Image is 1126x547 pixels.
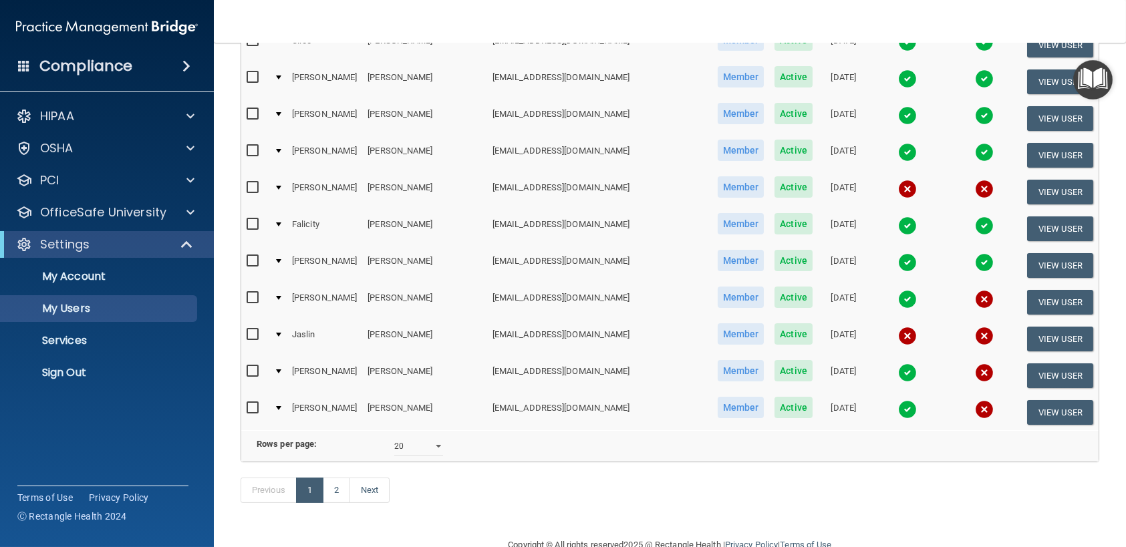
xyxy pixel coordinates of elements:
td: [DATE] [818,100,869,137]
td: [EMAIL_ADDRESS][DOMAIN_NAME] [487,27,712,63]
img: tick.e7d51cea.svg [975,143,994,162]
img: cross.ca9f0e7f.svg [898,327,917,345]
a: 2 [323,478,350,503]
a: Terms of Use [17,491,73,504]
a: HIPAA [16,108,194,124]
span: Member [718,103,764,124]
img: tick.e7d51cea.svg [898,253,917,272]
span: Member [718,250,764,271]
td: [EMAIL_ADDRESS][DOMAIN_NAME] [487,174,712,210]
a: Settings [16,236,194,252]
span: Active [775,176,813,198]
td: [PERSON_NAME] [362,137,486,174]
p: Sign Out [9,366,191,379]
a: OSHA [16,140,194,156]
span: Active [775,250,813,271]
img: tick.e7d51cea.svg [898,290,917,309]
p: Services [9,334,191,347]
td: [EMAIL_ADDRESS][DOMAIN_NAME] [487,137,712,174]
iframe: Drift Widget Chat Controller [895,453,1110,506]
button: View User [1027,290,1093,315]
td: [PERSON_NAME] [362,210,486,247]
span: Member [718,287,764,308]
td: [PERSON_NAME] [287,100,362,137]
td: [EMAIL_ADDRESS][DOMAIN_NAME] [487,247,712,284]
img: cross.ca9f0e7f.svg [975,363,994,382]
p: My Users [9,302,191,315]
a: Privacy Policy [89,491,149,504]
p: My Account [9,270,191,283]
button: Open Resource Center [1073,60,1113,100]
td: [PERSON_NAME] [287,394,362,430]
img: cross.ca9f0e7f.svg [975,327,994,345]
img: tick.e7d51cea.svg [898,33,917,51]
img: PMB logo [16,14,198,41]
td: [EMAIL_ADDRESS][DOMAIN_NAME] [487,357,712,394]
td: [PERSON_NAME] [362,174,486,210]
td: [PERSON_NAME] [362,247,486,284]
span: Active [775,287,813,308]
td: [PERSON_NAME] [287,247,362,284]
img: tick.e7d51cea.svg [975,69,994,88]
button: View User [1027,253,1093,278]
img: tick.e7d51cea.svg [898,216,917,235]
td: [PERSON_NAME] [362,394,486,430]
td: [PERSON_NAME] [287,63,362,100]
span: Active [775,397,813,418]
span: Member [718,176,764,198]
button: View User [1027,33,1093,57]
img: tick.e7d51cea.svg [898,400,917,419]
img: tick.e7d51cea.svg [975,216,994,235]
span: Member [718,213,764,234]
span: Active [775,103,813,124]
td: Ciree [287,27,362,63]
img: cross.ca9f0e7f.svg [975,400,994,419]
span: Active [775,360,813,381]
td: [PERSON_NAME] [362,284,486,321]
b: Rows per page: [257,439,317,449]
img: tick.e7d51cea.svg [975,253,994,272]
td: [EMAIL_ADDRESS][DOMAIN_NAME] [487,394,712,430]
span: Active [775,66,813,87]
p: HIPAA [40,108,74,124]
button: View User [1027,143,1093,168]
img: tick.e7d51cea.svg [898,363,917,382]
button: View User [1027,363,1093,388]
td: [EMAIL_ADDRESS][DOMAIN_NAME] [487,210,712,247]
h4: Compliance [39,57,132,75]
button: View User [1027,400,1093,425]
button: View User [1027,106,1093,131]
td: [DATE] [818,321,869,357]
td: [DATE] [818,137,869,174]
td: [PERSON_NAME] [362,27,486,63]
img: cross.ca9f0e7f.svg [975,290,994,309]
img: tick.e7d51cea.svg [975,106,994,125]
button: View User [1027,69,1093,94]
td: [DATE] [818,284,869,321]
a: Next [349,478,390,503]
span: Member [718,360,764,381]
button: View User [1027,327,1093,351]
span: Member [718,66,764,87]
p: OfficeSafe University [40,204,166,220]
a: 1 [296,478,323,503]
td: [EMAIL_ADDRESS][DOMAIN_NAME] [487,63,712,100]
td: [PERSON_NAME] [287,284,362,321]
td: Jaslin [287,321,362,357]
img: tick.e7d51cea.svg [898,69,917,88]
span: Ⓒ Rectangle Health 2024 [17,510,127,523]
a: PCI [16,172,194,188]
span: Member [718,140,764,161]
p: PCI [40,172,59,188]
td: [PERSON_NAME] [362,321,486,357]
p: OSHA [40,140,74,156]
span: Active [775,213,813,234]
span: Member [718,397,764,418]
td: Falicity [287,210,362,247]
span: Active [775,140,813,161]
td: [PERSON_NAME] [287,357,362,394]
td: [DATE] [818,247,869,284]
td: [EMAIL_ADDRESS][DOMAIN_NAME] [487,100,712,137]
td: [DATE] [818,27,869,63]
span: Member [718,323,764,345]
